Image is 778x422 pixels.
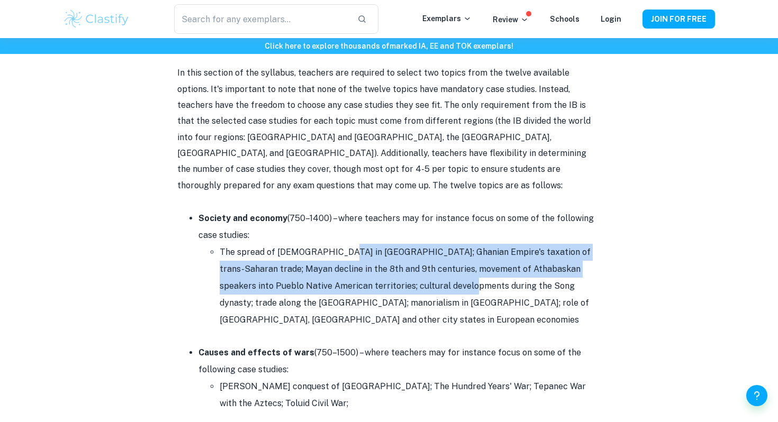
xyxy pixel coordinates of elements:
[174,4,349,34] input: Search for any exemplars...
[643,10,715,29] button: JOIN FOR FREE
[198,213,287,223] strong: Society and economy
[220,244,601,328] li: The spread of [DEMOGRAPHIC_DATA] in [GEOGRAPHIC_DATA]; Ghanian Empire's taxation of trans-Saharan...
[601,15,621,23] a: Login
[63,8,130,30] img: Clastify logo
[550,15,580,23] a: Schools
[198,347,314,357] strong: Causes and effects of wars
[2,40,776,52] h6: Click here to explore thousands of marked IA, EE and TOK exemplars !
[746,385,767,406] button: Help and Feedback
[177,65,601,194] p: In this section of the syllabus, teachers are required to select two topics from the twelve avail...
[198,210,601,328] li: (750–1400) – where teachers may for instance focus on some of the following case studies:
[198,344,601,412] li: (750–1500) – where teachers may for instance focus on some of the following case studies:
[493,14,529,25] p: Review
[220,378,601,412] li: [PERSON_NAME] conquest of [GEOGRAPHIC_DATA]; The Hundred Years' War; Tepanec War with the Aztecs;...
[422,13,472,24] p: Exemplars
